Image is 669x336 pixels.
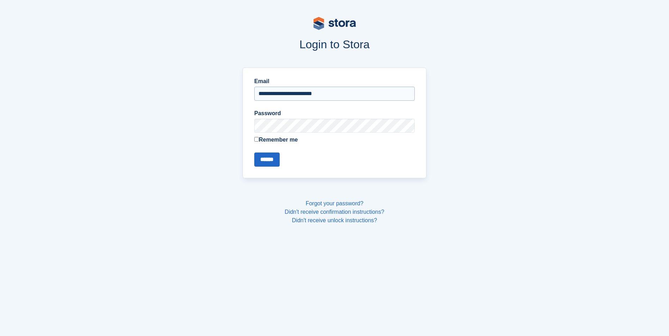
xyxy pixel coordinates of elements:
[254,109,415,118] label: Password
[254,136,415,144] label: Remember me
[254,77,415,86] label: Email
[108,38,561,51] h1: Login to Stora
[254,137,259,142] input: Remember me
[314,17,356,30] img: stora-logo-53a41332b3708ae10de48c4981b4e9114cc0af31d8433b30ea865607fb682f29.svg
[285,209,384,215] a: Didn't receive confirmation instructions?
[292,217,377,223] a: Didn't receive unlock instructions?
[306,200,364,206] a: Forgot your password?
